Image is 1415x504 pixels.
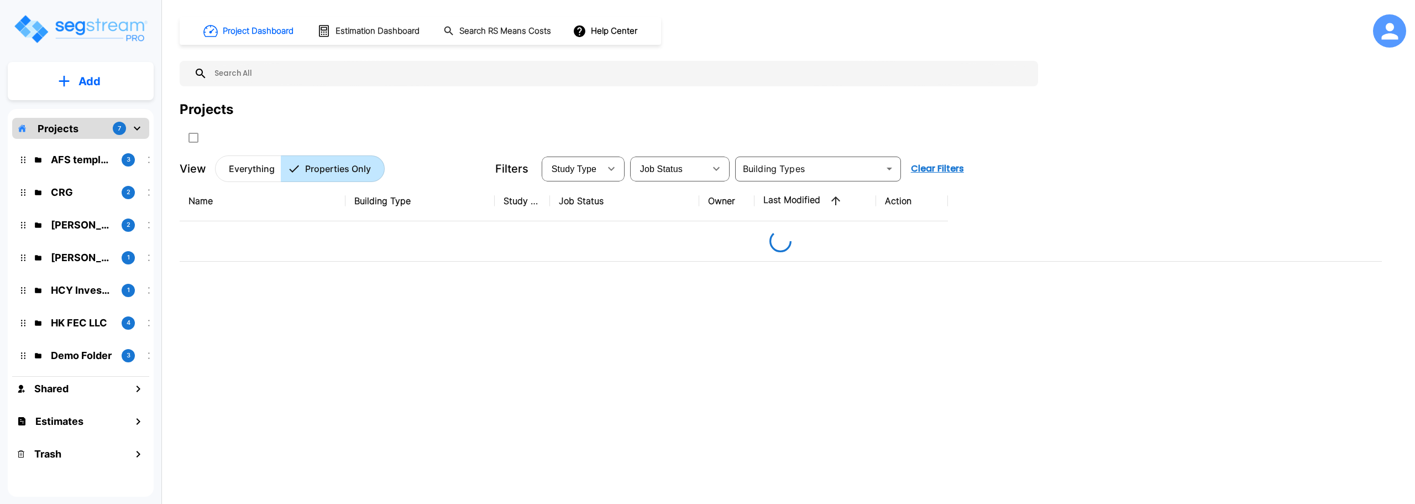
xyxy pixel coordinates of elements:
p: 4 [127,318,130,328]
p: 2 [127,220,130,230]
p: Brandon Monsanto [51,250,113,265]
p: View [180,160,206,177]
th: Name [180,181,345,221]
p: HCY Investments LLC [51,283,113,298]
p: 7 [118,124,121,133]
h1: Project Dashboard [223,25,294,38]
input: Building Types [738,161,879,176]
p: 1 [127,285,130,295]
div: Platform [215,155,385,182]
p: Everything [229,162,275,175]
button: Clear Filters [906,158,968,180]
p: HK FEC LLC [51,315,113,330]
p: 3 [127,155,130,164]
button: Add [8,65,154,97]
input: Search All [207,61,1033,86]
div: Select [632,153,705,184]
img: Logo [13,13,148,45]
button: Estimation Dashboard [313,19,426,43]
p: Filters [495,160,528,177]
span: Job Status [640,164,683,174]
p: 3 [127,351,130,360]
span: Study Type [552,164,596,174]
th: Action [876,181,948,221]
h1: Shared [34,381,69,396]
p: Add [78,73,101,90]
th: Study Type [495,181,550,221]
th: Last Modified [754,181,876,221]
button: Properties Only [281,155,385,182]
th: Owner [699,181,754,221]
th: Building Type [345,181,495,221]
p: AFS templates [51,152,113,167]
h1: Estimates [35,414,83,429]
p: 2 [127,188,130,197]
p: Demo Folder [51,348,113,363]
button: Everything [215,155,281,182]
div: Projects [180,100,233,119]
p: 1 [127,253,130,262]
h1: Estimation Dashboard [336,25,420,38]
p: CRG [51,185,113,200]
p: Mike Powell [51,217,113,232]
button: Open [882,161,897,176]
h1: Search RS Means Costs [459,25,551,38]
button: SelectAll [182,127,205,149]
p: Projects [38,121,78,136]
button: Project Dashboard [199,19,300,43]
button: Help Center [570,20,642,41]
th: Job Status [550,181,699,221]
p: Properties Only [305,162,371,175]
button: Search RS Means Costs [439,20,557,42]
h1: Trash [34,446,61,461]
div: Select [544,153,600,184]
